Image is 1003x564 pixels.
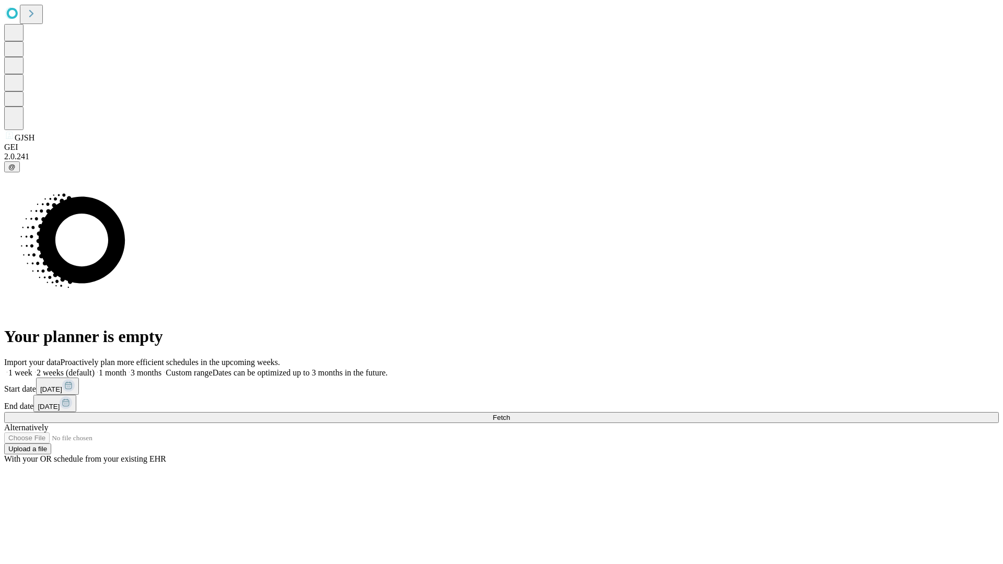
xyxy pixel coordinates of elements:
span: @ [8,163,16,171]
div: Start date [4,378,999,395]
span: 3 months [131,368,161,377]
span: 2 weeks (default) [37,368,95,377]
div: End date [4,395,999,412]
span: Proactively plan more efficient schedules in the upcoming weeks. [61,358,280,367]
span: [DATE] [38,403,60,410]
span: Alternatively [4,423,48,432]
h1: Your planner is empty [4,327,999,346]
span: Custom range [166,368,212,377]
button: Upload a file [4,443,51,454]
div: 2.0.241 [4,152,999,161]
button: Fetch [4,412,999,423]
span: 1 month [99,368,126,377]
span: [DATE] [40,385,62,393]
button: @ [4,161,20,172]
button: [DATE] [33,395,76,412]
span: 1 week [8,368,32,377]
span: Fetch [493,414,510,421]
span: GJSH [15,133,34,142]
span: Import your data [4,358,61,367]
span: With your OR schedule from your existing EHR [4,454,166,463]
span: Dates can be optimized up to 3 months in the future. [213,368,388,377]
div: GEI [4,143,999,152]
button: [DATE] [36,378,79,395]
